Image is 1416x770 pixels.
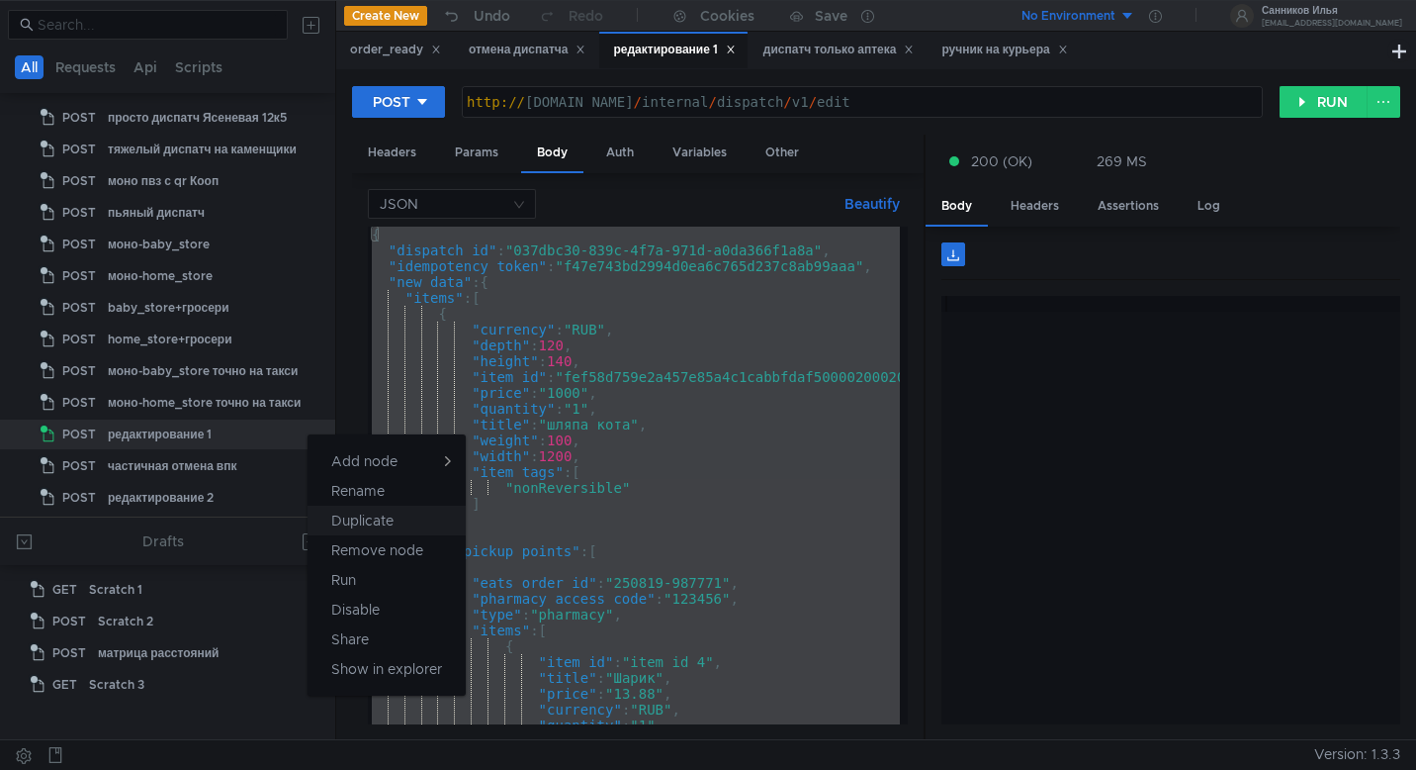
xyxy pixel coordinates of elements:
app-tour-anchor: Remove node [331,538,423,562]
app-tour-anchor: Share [331,627,369,651]
app-tour-anchor: Add node [331,452,398,470]
button: Remove node [308,535,466,565]
app-tour-anchor: Run [331,568,356,592]
app-tour-anchor: Duplicate [331,509,394,532]
button: Add node [308,446,466,476]
button: Run [308,565,466,595]
button: Rename [308,476,466,506]
app-tour-anchor: Show in explorer [331,657,442,681]
button: Share [308,625,466,654]
app-tour-anchor: Disable [331,598,380,622]
app-tour-anchor: Rename [331,479,385,503]
button: Disable [308,595,466,625]
button: Duplicate [308,506,466,535]
button: Show in explorer [308,654,466,684]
